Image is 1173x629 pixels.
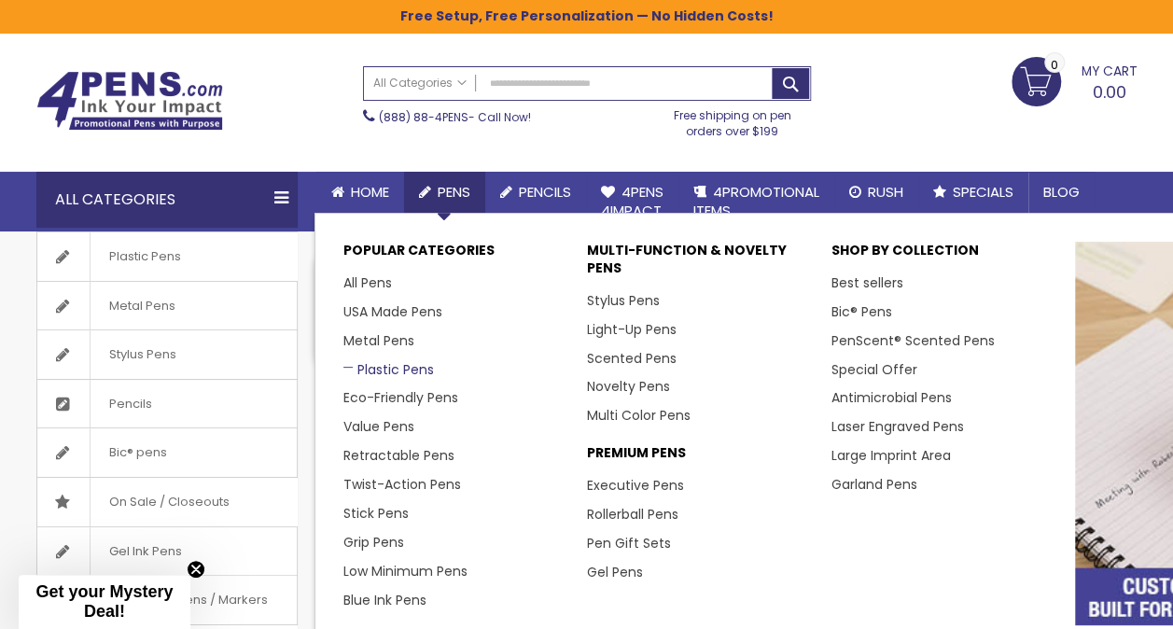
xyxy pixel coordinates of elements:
span: 4Pens 4impact [601,182,663,220]
a: Gel Pens [587,563,643,581]
span: Specials [953,182,1013,202]
span: Pencils [90,380,171,428]
a: Novelty Pens [587,377,670,396]
a: Stick Pens [343,504,409,523]
span: Get your Mystery Deal! [35,582,173,621]
p: Multi-Function & Novelty Pens [587,242,812,287]
a: Grip Pens [343,533,404,552]
a: Scented Pens [587,349,677,368]
button: Close teaser [187,560,205,579]
a: Plastic Pens [37,232,297,281]
span: All Categories [373,76,467,91]
a: Twist-Action Pens [343,475,461,494]
a: Special Offer [831,360,916,379]
a: (888) 88-4PENS [379,109,468,125]
a: USA Made Pens [343,302,442,321]
a: Retractable Pens [343,446,454,465]
img: 4Pens Custom Pens and Promotional Products [36,71,223,131]
span: Rush [868,182,903,202]
a: Gel Ink Pens [37,527,297,576]
a: All Categories [364,67,476,98]
a: Pens [404,172,485,213]
span: - Call Now! [379,109,531,125]
a: Low Minimum Pens [343,562,468,580]
span: Gel Ink Pens [90,527,201,576]
a: Value Pens [343,417,414,436]
a: Bic® pens [37,428,297,477]
a: Pen Gift Sets [587,534,671,552]
span: On Sale / Closeouts [90,478,248,526]
a: Home [316,172,404,213]
span: Metal Pens [90,282,194,330]
a: Eco-Friendly Pens [343,388,458,407]
a: Large Imprint Area [831,446,950,465]
a: All Pens [343,273,392,292]
a: Metal Pens [37,282,297,330]
a: Best sellers [831,273,902,292]
span: Bic® pens [90,428,186,477]
a: Light-Up Pens [587,320,677,339]
a: Rollerball Pens [587,505,678,524]
a: Metal Pens [343,331,414,350]
a: 4PROMOTIONALITEMS [678,172,834,232]
div: Get your Mystery Deal!Close teaser [19,575,190,629]
a: Pencils [485,172,586,213]
p: Shop By Collection [831,242,1055,269]
span: 4PROMOTIONAL ITEMS [693,182,819,220]
a: Rush [834,172,918,213]
iframe: Google Customer Reviews [1019,579,1173,629]
a: Plastic Pens [343,360,434,379]
a: 4Pens4impact [586,172,678,232]
div: All Categories [36,172,298,228]
a: Stylus Pens [587,291,660,310]
a: Antimicrobial Pens [831,388,951,407]
div: Free shipping on pen orders over $199 [654,101,811,138]
a: Specials [918,172,1028,213]
span: 0.00 [1093,80,1126,104]
span: Blog [1043,182,1080,202]
span: Plastic Pens [90,232,200,281]
span: Pencils [519,182,571,202]
a: Executive Pens [587,476,684,495]
a: On Sale / Closeouts [37,478,297,526]
a: Laser Engraved Pens [831,417,963,436]
a: Garland Pens [831,475,916,494]
p: Premium Pens [587,444,812,471]
span: Stylus Pens [90,330,195,379]
p: Popular Categories [343,242,568,269]
span: 0 [1051,56,1058,74]
a: PenScent® Scented Pens [831,331,994,350]
span: Pens [438,182,470,202]
a: Multi Color Pens [587,406,691,425]
a: 0.00 0 [1012,57,1138,104]
span: Home [351,182,389,202]
a: Pencils [37,380,297,428]
a: Blog [1028,172,1095,213]
a: Bic® Pens [831,302,891,321]
a: Stylus Pens [37,330,297,379]
a: Blue Ink Pens [343,591,426,609]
